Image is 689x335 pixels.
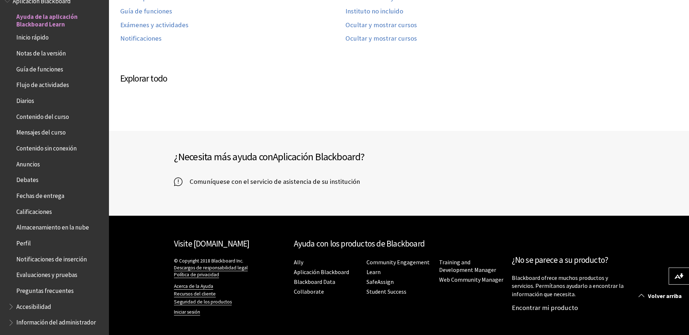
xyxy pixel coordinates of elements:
p: Blackboard ofrece muchos productos y servicios. Permítanos ayudarlo a encontrar la información qu... [512,274,624,298]
span: Información del administrador [16,317,96,326]
a: Training and Development Manager [439,259,496,274]
a: Acerca de la Ayuda [174,283,213,290]
span: Anuncios [16,158,40,168]
a: Iniciar sesión [174,309,200,315]
span: Mensajes del curso [16,127,66,136]
a: Comuníquese con el servicio de asistencia de su institución [174,176,360,187]
span: Almacenamiento en la nube [16,222,89,231]
span: Contenido del curso [16,111,69,120]
span: Evaluaciones y pruebas [16,269,77,279]
a: Ocultar y mostrar cursos [345,34,417,43]
span: Inicio rápido [16,32,49,41]
a: Web Community Manager [439,276,503,284]
a: Guía de funciones [120,7,172,16]
a: Instituto no incluido [345,7,403,16]
h2: ¿No se parece a su producto? [512,254,624,266]
span: Debates [16,174,38,184]
h3: Explorar todo [120,72,571,86]
span: Calificaciones [16,206,52,215]
a: Aplicación Blackboard [294,268,349,276]
a: Seguridad de los productos [174,299,232,305]
a: Student Success [366,288,406,295]
a: SafeAssign [366,278,394,286]
span: Aplicación Blackboard [273,150,360,163]
span: Contenido sin conexión [16,142,77,152]
a: Encontrar mi producto [512,303,578,312]
span: Fechas de entrega [16,190,64,199]
span: Notas de la versión [16,47,66,57]
h2: ¿Necesita más ayuda con ? [174,149,399,164]
p: © Copyright 2018 Blackboard Inc. [174,257,287,278]
span: Notificaciones de inserción [16,253,87,263]
a: Blackboard Data [294,278,335,286]
span: Accesibilidad [16,301,51,310]
a: Exámenes y actividades [120,21,189,29]
span: Guía de funciones [16,63,63,73]
a: Notificaciones [120,34,162,43]
span: Flujo de actividades [16,79,69,89]
h2: Ayuda con los productos de Blackboard [294,237,504,250]
a: Collaborate [294,288,324,295]
a: Recursos del cliente [174,291,216,297]
a: Descargos de responsabilidad legal [174,265,248,271]
a: Community Engagement [366,259,430,266]
span: Diarios [16,95,34,104]
a: Volver arriba [633,289,689,303]
a: Learn [366,268,381,276]
span: Perfil [16,237,31,247]
a: Política de privacidad [174,272,219,278]
span: Comuníquese con el servicio de asistencia de su institución [182,176,360,187]
span: Ayuda de la aplicación Blackboard Learn [16,11,104,28]
a: Ally [294,259,303,266]
a: Ocultar y mostrar cursos [345,21,417,29]
a: Visite [DOMAIN_NAME] [174,238,250,249]
span: Preguntas frecuentes [16,285,74,294]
